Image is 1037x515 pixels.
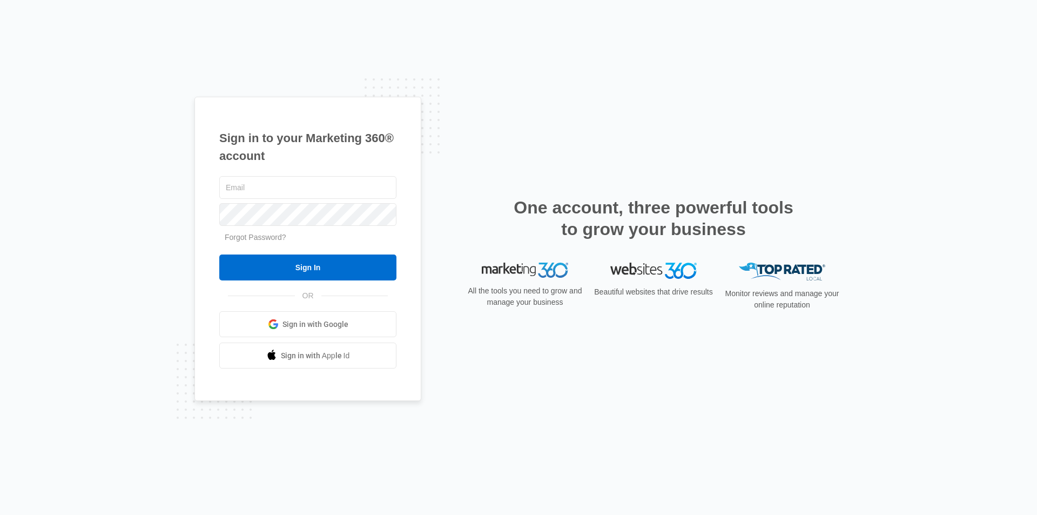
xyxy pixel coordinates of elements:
[219,129,396,165] h1: Sign in to your Marketing 360® account
[219,311,396,337] a: Sign in with Google
[510,197,797,240] h2: One account, three powerful tools to grow your business
[464,285,585,308] p: All the tools you need to grow and manage your business
[219,255,396,280] input: Sign In
[225,233,286,242] a: Forgot Password?
[281,350,350,362] span: Sign in with Apple Id
[295,290,321,302] span: OR
[219,176,396,199] input: Email
[610,263,697,278] img: Websites 360
[219,343,396,369] a: Sign in with Apple Id
[482,263,568,278] img: Marketing 360
[593,286,714,298] p: Beautiful websites that drive results
[282,319,348,330] span: Sign in with Google
[739,263,825,280] img: Top Rated Local
[722,288,843,311] p: Monitor reviews and manage your online reputation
